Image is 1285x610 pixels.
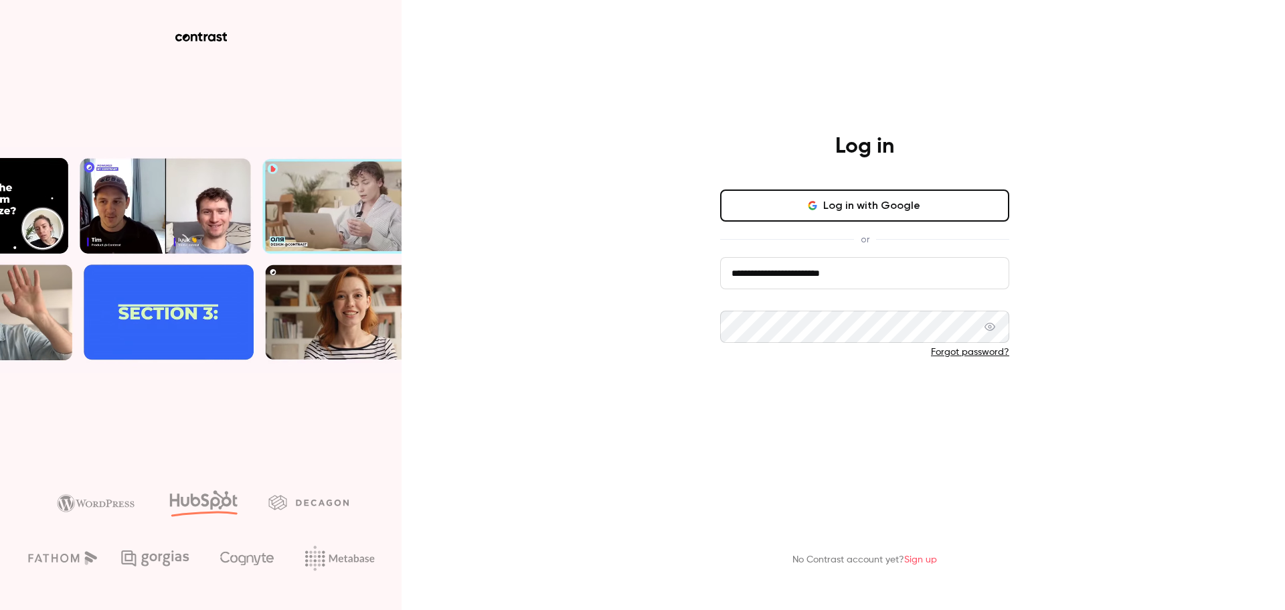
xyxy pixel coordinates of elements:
[792,553,937,567] p: No Contrast account yet?
[854,232,876,246] span: or
[931,348,1009,357] a: Forgot password?
[904,555,937,564] a: Sign up
[720,189,1009,222] button: Log in with Google
[268,495,349,510] img: decagon
[720,380,1009,412] button: Log in
[835,133,894,160] h4: Log in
